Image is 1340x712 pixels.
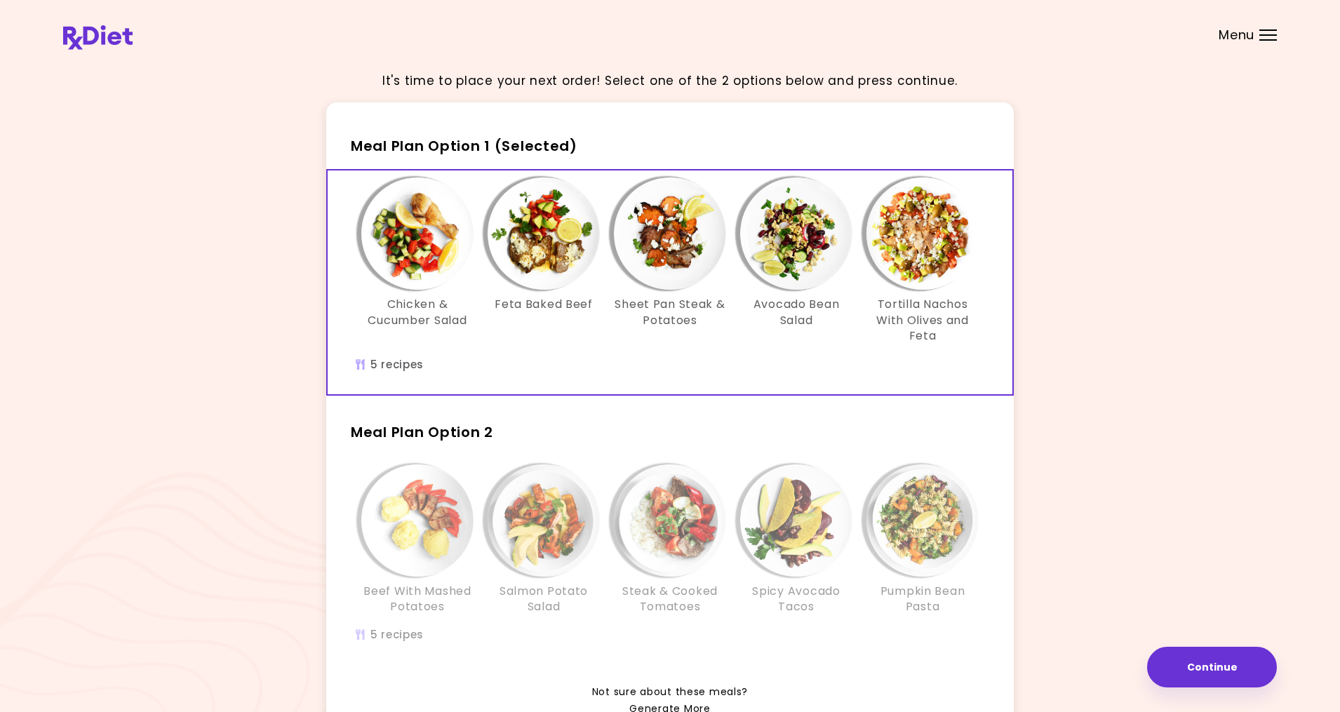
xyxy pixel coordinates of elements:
[354,177,481,344] div: Info - Chicken & Cucumber Salad - Meal Plan Option 1 (Selected)
[740,584,852,615] h3: Spicy Avocado Tacos
[607,464,733,615] div: Info - Steak & Cooked Tomatoes - Meal Plan Option 2
[614,584,726,615] h3: Steak & Cooked Tomatoes
[354,464,481,615] div: Info - Beef With Mashed Potatoes - Meal Plan Option 2
[607,177,733,344] div: Info - Sheet Pan Steak & Potatoes - Meal Plan Option 1 (Selected)
[733,177,859,344] div: Info - Avocado Bean Salad - Meal Plan Option 1 (Selected)
[361,297,474,328] h3: Chicken & Cucumber Salad
[859,177,986,344] div: Info - Tortilla Nachos With Olives and Feta - Meal Plan Option 1 (Selected)
[351,422,493,442] span: Meal Plan Option 2
[382,72,958,90] p: It's time to place your next order! Select one of the 2 options below and press continue.
[351,136,577,156] span: Meal Plan Option 1 (Selected)
[733,464,859,615] div: Info - Spicy Avocado Tacos - Meal Plan Option 2
[866,297,979,344] h3: Tortilla Nachos With Olives and Feta
[495,297,593,312] h3: Feta Baked Beef
[866,584,979,615] h3: Pumpkin Bean Pasta
[1219,29,1254,41] span: Menu
[1147,647,1277,687] button: Continue
[488,584,600,615] h3: Salmon Potato Salad
[481,177,607,344] div: Info - Feta Baked Beef - Meal Plan Option 1 (Selected)
[740,297,852,328] h3: Avocado Bean Salad
[63,25,133,50] img: RxDiet
[614,297,726,328] h3: Sheet Pan Steak & Potatoes
[481,464,607,615] div: Info - Salmon Potato Salad - Meal Plan Option 2
[592,684,748,701] span: Not sure about these meals?
[361,584,474,615] h3: Beef With Mashed Potatoes
[859,464,986,615] div: Info - Pumpkin Bean Pasta - Meal Plan Option 2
